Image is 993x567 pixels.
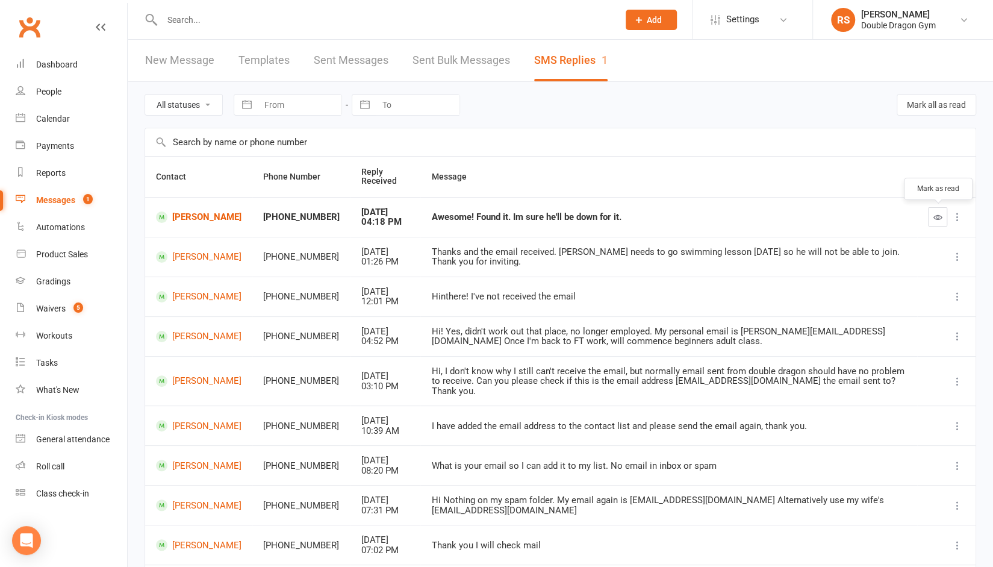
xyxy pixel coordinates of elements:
div: RS [831,8,855,32]
a: Automations [16,214,127,241]
div: Thank you I will check mail [431,540,906,551]
input: Search by name or phone number [145,128,976,156]
div: Hi, I don't know why I still can't receive the email, but normally email sent from double dragon ... [431,366,906,396]
div: Automations [36,222,85,232]
a: General attendance kiosk mode [16,426,127,453]
a: Templates [238,40,290,81]
div: 1 [602,54,608,66]
div: Gradings [36,277,70,286]
a: [PERSON_NAME] [156,375,241,387]
div: What is your email so I can add it to my list. No email in inbox or spam [431,461,906,471]
a: [PERSON_NAME] [156,420,241,431]
div: Open Intercom Messenger [12,526,41,555]
div: [DATE] [361,371,409,381]
th: Phone Number [252,157,350,197]
div: 04:18 PM [361,217,409,227]
span: Settings [726,6,759,33]
a: [PERSON_NAME] [156,500,241,511]
a: What's New [16,377,127,404]
div: [PHONE_NUMBER] [263,212,340,222]
div: [PHONE_NUMBER] [263,376,340,386]
a: Calendar [16,105,127,133]
a: [PERSON_NAME] [156,211,241,223]
th: Contact [145,157,252,197]
a: Tasks [16,349,127,377]
a: Product Sales [16,241,127,268]
div: Thanks and the email received. [PERSON_NAME] needs to go swimming lesson [DATE] so he will not be... [431,247,906,267]
div: [PHONE_NUMBER] [263,501,340,511]
input: From [258,95,341,115]
button: Add [626,10,677,30]
a: Sent Messages [314,40,388,81]
div: [DATE] [361,535,409,545]
div: [DATE] [361,327,409,337]
div: [PHONE_NUMBER] [263,461,340,471]
div: People [36,87,61,96]
a: Waivers 5 [16,295,127,322]
div: [DATE] [361,416,409,426]
div: [PHONE_NUMBER] [263,540,340,551]
div: Awesome! Found it. Im sure he'll be down for it. [431,212,906,222]
a: Reports [16,160,127,187]
div: Tasks [36,358,58,368]
div: 01:26 PM [361,257,409,267]
div: Payments [36,141,74,151]
div: 07:02 PM [361,545,409,556]
th: Reply Received [350,157,420,197]
div: Hi! Yes, didn't work out that place, no longer employed. My personal email is [PERSON_NAME][EMAIL... [431,327,906,346]
a: Payments [16,133,127,160]
div: Roll call [36,462,64,471]
div: Hinthere! I've not received the email [431,292,906,302]
div: I have added the email address to the contact list and please send the email again, thank you. [431,421,906,431]
a: SMS Replies1 [534,40,608,81]
div: Reports [36,168,66,178]
div: 04:52 PM [361,336,409,346]
a: Messages 1 [16,187,127,214]
div: Calendar [36,114,70,124]
span: 5 [73,302,83,313]
div: 07:31 PM [361,506,409,516]
a: Clubworx [14,12,45,42]
div: [PHONE_NUMBER] [263,252,340,262]
div: [DATE] [361,247,409,257]
div: [PHONE_NUMBER] [263,421,340,431]
div: [PERSON_NAME] [861,9,936,20]
button: Mark all as read [897,94,976,116]
a: Roll call [16,453,127,480]
div: [PHONE_NUMBER] [263,331,340,342]
div: [DATE] [361,495,409,506]
div: 10:39 AM [361,426,409,436]
div: [DATE] [361,456,409,466]
div: Workouts [36,331,72,340]
div: Double Dragon Gym [861,20,936,31]
a: [PERSON_NAME] [156,331,241,342]
input: Search... [158,11,610,28]
div: 03:10 PM [361,381,409,392]
div: Waivers [36,304,66,313]
a: [PERSON_NAME] [156,291,241,302]
div: 12:01 PM [361,296,409,307]
div: General attendance [36,434,110,444]
div: Dashboard [36,60,78,69]
a: [PERSON_NAME] [156,251,241,263]
div: Class check-in [36,489,89,498]
span: 1 [83,194,93,204]
a: People [16,78,127,105]
div: Hi Nothing on my spam folder. My email again is [EMAIL_ADDRESS][DOMAIN_NAME] Alternatively use my... [431,495,906,515]
a: Dashboard [16,51,127,78]
a: [PERSON_NAME] [156,460,241,471]
a: New Message [145,40,214,81]
div: [PHONE_NUMBER] [263,292,340,302]
span: Add [647,15,662,25]
div: 08:20 PM [361,466,409,476]
a: [PERSON_NAME] [156,539,241,551]
a: Workouts [16,322,127,349]
input: To [376,95,459,115]
a: Class kiosk mode [16,480,127,507]
th: Message [420,157,917,197]
a: Gradings [16,268,127,295]
div: Product Sales [36,249,88,259]
div: Messages [36,195,75,205]
div: [DATE] [361,207,409,218]
div: [DATE] [361,287,409,297]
